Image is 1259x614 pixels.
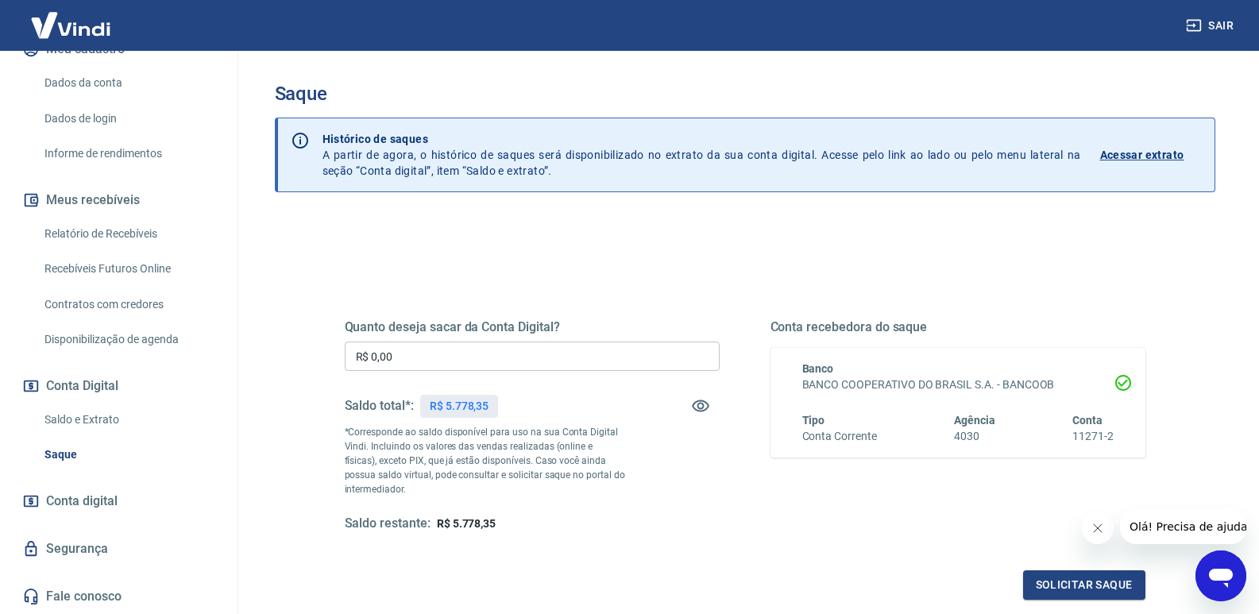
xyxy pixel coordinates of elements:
[46,490,118,512] span: Conta digital
[770,319,1145,335] h5: Conta recebedora do saque
[1100,147,1184,163] p: Acessar extrato
[802,414,825,427] span: Tipo
[802,362,834,375] span: Banco
[19,1,122,49] img: Vindi
[19,531,218,566] a: Segurança
[954,428,995,445] h6: 4030
[38,67,218,99] a: Dados da conta
[1195,550,1246,601] iframe: Botão para abrir a janela de mensagens
[1072,414,1103,427] span: Conta
[322,131,1081,179] p: A partir de agora, o histórico de saques será disponibilizado no extrato da sua conta digital. Ac...
[19,484,218,519] a: Conta digital
[322,131,1081,147] p: Histórico de saques
[38,137,218,170] a: Informe de rendimentos
[19,579,218,614] a: Fale conosco
[38,253,218,285] a: Recebíveis Futuros Online
[430,398,489,415] p: R$ 5.778,35
[19,369,218,404] button: Conta Digital
[38,438,218,471] a: Saque
[38,102,218,135] a: Dados de login
[1100,131,1202,179] a: Acessar extrato
[1082,512,1114,544] iframe: Fechar mensagem
[345,516,431,532] h5: Saldo restante:
[345,425,626,496] p: *Corresponde ao saldo disponível para uso na sua Conta Digital Vindi. Incluindo os valores das ve...
[38,404,218,436] a: Saldo e Extrato
[345,319,720,335] h5: Quanto deseja sacar da Conta Digital?
[1072,428,1114,445] h6: 11271-2
[345,398,414,414] h5: Saldo total*:
[1183,11,1240,41] button: Sair
[802,428,877,445] h6: Conta Corrente
[1120,509,1246,544] iframe: Mensagem da empresa
[954,414,995,427] span: Agência
[19,183,218,218] button: Meus recebíveis
[275,83,1215,105] h3: Saque
[437,517,496,530] span: R$ 5.778,35
[38,218,218,250] a: Relatório de Recebíveis
[1023,570,1145,600] button: Solicitar saque
[802,377,1114,393] h6: BANCO COOPERATIVO DO BRASIL S.A. - BANCOOB
[10,11,133,24] span: Olá! Precisa de ajuda?
[38,288,218,321] a: Contratos com credores
[38,323,218,356] a: Disponibilização de agenda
